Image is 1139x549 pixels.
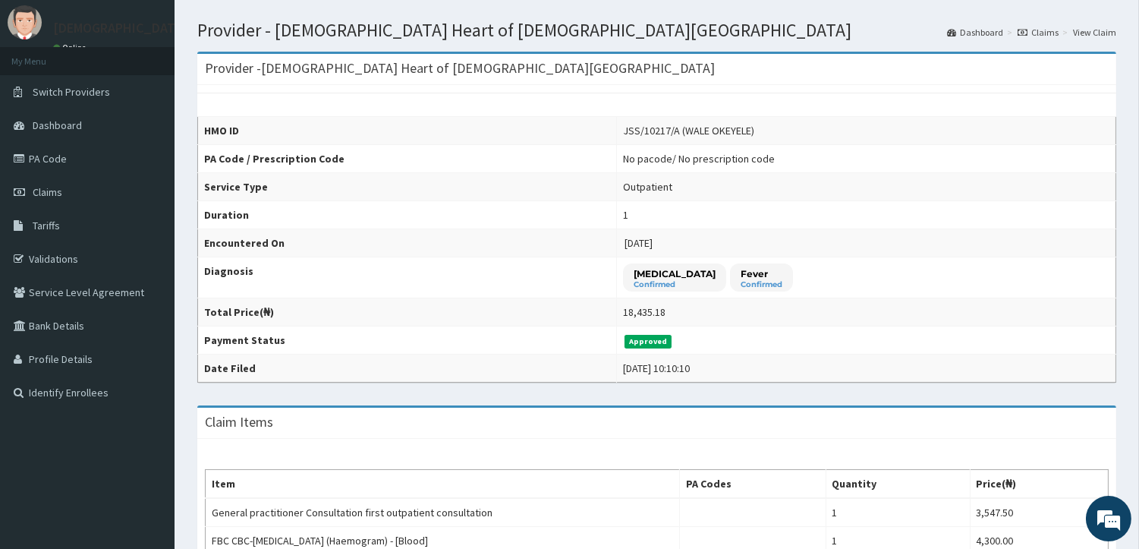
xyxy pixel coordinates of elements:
[88,173,209,327] span: We're online!
[198,229,617,257] th: Encountered On
[623,123,754,138] div: JSS/10217/A (WALE OKEYELE)
[625,236,653,250] span: [DATE]
[198,145,617,173] th: PA Code / Prescription Code
[33,219,60,232] span: Tariffs
[623,207,628,222] div: 1
[634,281,716,289] small: Confirmed
[198,201,617,229] th: Duration
[28,76,61,114] img: d_794563401_company_1708531726252_794563401
[198,257,617,298] th: Diagnosis
[741,281,782,289] small: Confirmed
[198,327,617,355] th: Payment Status
[8,378,289,431] textarea: Type your message and hit 'Enter'
[79,85,255,105] div: Chat with us now
[53,43,90,53] a: Online
[206,470,680,499] th: Item
[826,470,970,499] th: Quantity
[947,26,1003,39] a: Dashboard
[634,267,716,280] p: [MEDICAL_DATA]
[623,179,672,194] div: Outpatient
[1018,26,1059,39] a: Claims
[826,498,970,527] td: 1
[205,62,715,75] h3: Provider - [DEMOGRAPHIC_DATA] Heart of [DEMOGRAPHIC_DATA][GEOGRAPHIC_DATA]
[8,5,42,39] img: User Image
[33,118,82,132] span: Dashboard
[198,173,617,201] th: Service Type
[1073,26,1116,39] a: View Claim
[205,415,273,429] h3: Claim Items
[623,361,690,376] div: [DATE] 10:10:10
[970,498,1109,527] td: 3,547.50
[623,151,775,166] div: No pacode / No prescription code
[623,304,665,320] div: 18,435.18
[680,470,826,499] th: PA Codes
[198,355,617,383] th: Date Filed
[33,85,110,99] span: Switch Providers
[249,8,285,44] div: Minimize live chat window
[741,267,782,280] p: Fever
[198,298,617,327] th: Total Price(₦)
[206,498,680,527] td: General practitioner Consultation first outpatient consultation
[53,21,503,35] p: [DEMOGRAPHIC_DATA] Heart of [DEMOGRAPHIC_DATA][GEOGRAPHIC_DATA]
[33,185,62,199] span: Claims
[198,117,617,145] th: HMO ID
[970,470,1109,499] th: Price(₦)
[625,335,672,349] span: Approved
[197,21,1116,40] h1: Provider - [DEMOGRAPHIC_DATA] Heart of [DEMOGRAPHIC_DATA][GEOGRAPHIC_DATA]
